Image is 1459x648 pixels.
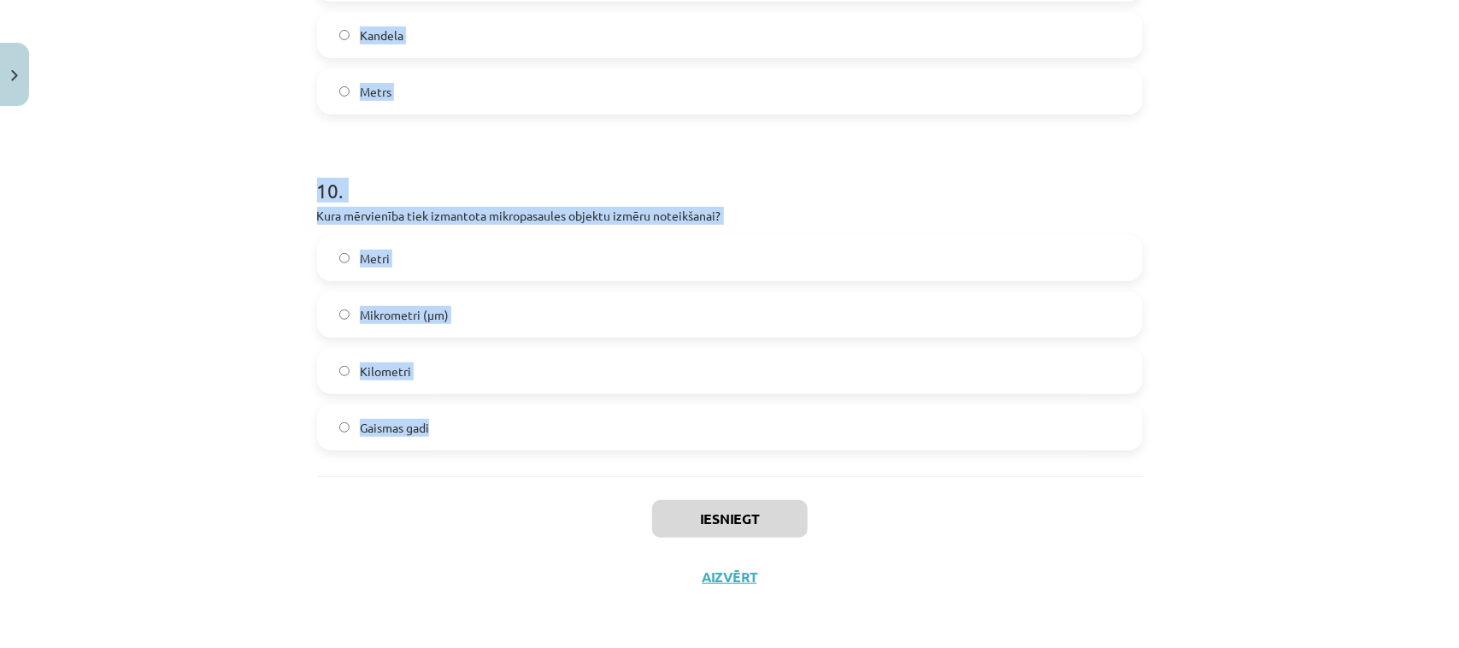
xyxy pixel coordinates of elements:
[339,30,350,41] input: Kandela
[339,422,350,433] input: Gaismas gadi
[339,309,350,321] input: Mikrometri (μm)
[360,306,449,324] span: Mikrometri (μm)
[339,366,350,377] input: Kilometri
[652,500,808,538] button: Iesniegt
[11,70,18,81] img: icon-close-lesson-0947bae3869378f0d4975bcd49f059093ad1ed9edebbc8119c70593378902aed.svg
[360,250,390,268] span: Metri
[317,207,1143,225] p: Kura mērvienība tiek izmantota mikropasaules objektu izmēru noteikšanai?
[360,27,403,44] span: Kandela
[339,86,350,97] input: Metrs
[317,149,1143,202] h1: 10 .
[360,362,411,380] span: Kilometri
[339,253,350,264] input: Metri
[360,419,429,437] span: Gaismas gadi
[360,83,391,101] span: Metrs
[697,568,762,586] button: Aizvērt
